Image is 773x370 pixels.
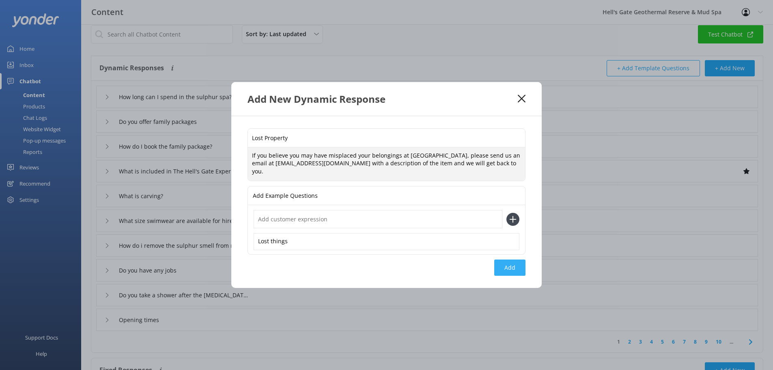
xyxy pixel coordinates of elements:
[248,147,525,181] textarea: If you believe you may have misplaced your belongings at [GEOGRAPHIC_DATA], please send us an ema...
[254,210,502,228] input: Add customer expression
[248,92,518,106] div: Add New Dynamic Response
[494,260,525,276] button: Add
[253,186,318,205] p: Add Example Questions
[254,233,519,250] div: Lost things
[518,95,525,103] button: Close
[248,129,525,147] input: Type a new question...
